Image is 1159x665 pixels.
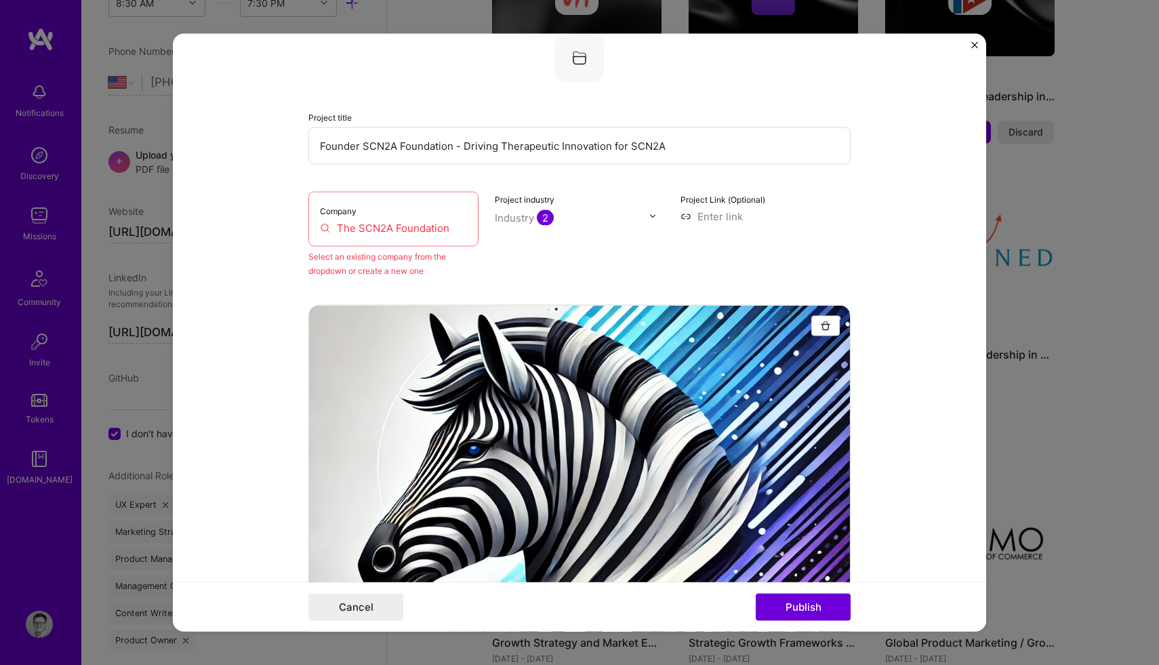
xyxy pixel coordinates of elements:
label: Project title [308,112,352,122]
input: Enter link [680,209,851,223]
input: Enter the name of the project [308,127,851,164]
label: Project industry [495,194,554,204]
button: Close [971,41,978,56]
input: Enter name or website [320,220,467,235]
div: Industry [495,210,554,224]
label: Project Link (Optional) [680,194,765,204]
label: Company [320,205,357,216]
span: 2 [537,209,554,225]
img: Company logo [555,33,604,82]
img: drop icon [649,212,657,220]
img: Trash [820,320,831,331]
button: Cancel [308,594,403,621]
div: Select an existing company from the dropdown or create a new one [308,249,479,277]
button: Publish [756,594,851,621]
